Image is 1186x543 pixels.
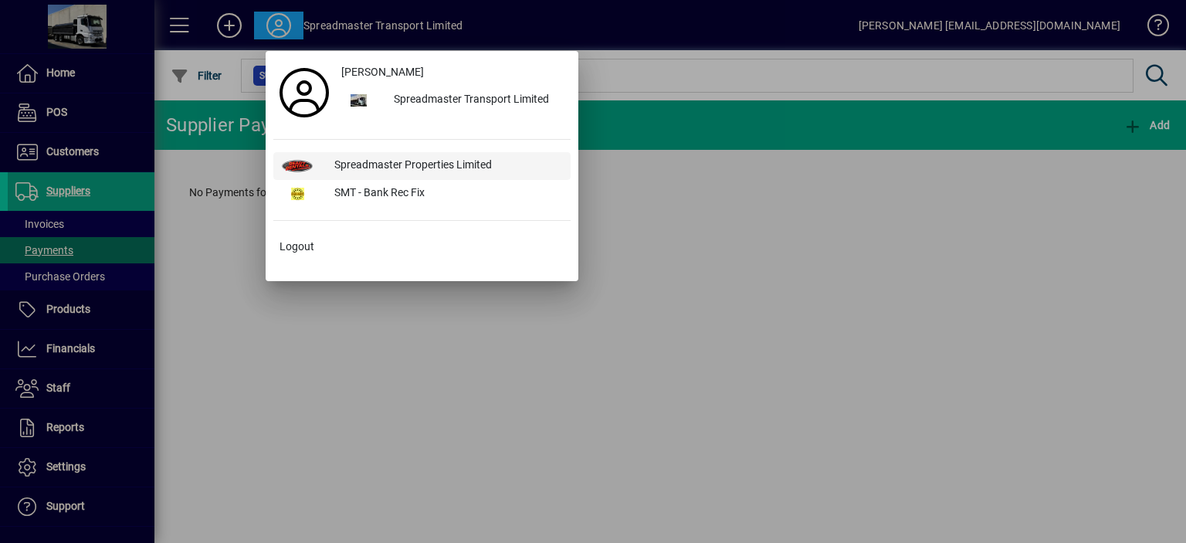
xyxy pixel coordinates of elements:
[322,152,571,180] div: Spreadmaster Properties Limited
[280,239,314,255] span: Logout
[381,87,571,114] div: Spreadmaster Transport Limited
[335,59,571,87] a: [PERSON_NAME]
[273,79,335,107] a: Profile
[335,87,571,114] button: Spreadmaster Transport Limited
[341,64,424,80] span: [PERSON_NAME]
[322,180,571,208] div: SMT - Bank Rec Fix
[273,233,571,261] button: Logout
[273,152,571,180] button: Spreadmaster Properties Limited
[273,180,571,208] button: SMT - Bank Rec Fix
